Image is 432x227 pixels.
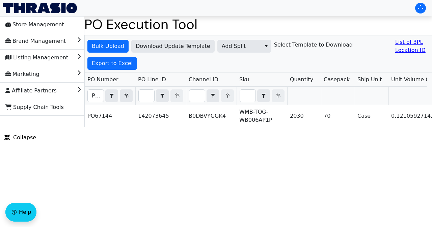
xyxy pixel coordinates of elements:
button: select [207,90,219,102]
th: Filter [85,87,135,105]
span: Supply Chain Tools [5,102,64,113]
button: Bulk Upload [87,40,129,53]
button: Clear [120,89,133,102]
button: Export to Excel [87,57,137,70]
td: 70 [321,105,355,127]
h1: PO Execution Tool [84,16,432,32]
td: B0DBVYGGK4 [186,105,237,127]
td: PO67144 [85,105,135,127]
td: Case [355,105,388,127]
button: select [258,90,270,102]
span: Add Split [222,42,257,50]
span: Listing Management [5,52,68,63]
span: Bulk Upload [92,42,124,50]
th: Filter [135,87,186,105]
a: List of 3PL Location ID [395,38,429,54]
span: Choose Operator [105,89,118,102]
td: 2030 [287,105,321,127]
span: Channel ID [189,76,218,84]
span: PO Line ID [138,76,166,84]
th: Filter [237,87,287,105]
button: select [156,90,168,102]
span: Casepack [324,76,350,84]
img: Thrasio Logo [3,3,77,13]
span: PO Number [87,76,118,84]
button: select [261,40,271,52]
span: Download Update Template [136,42,210,50]
span: Store Management [5,19,64,30]
input: Filter [240,90,255,102]
button: select [106,90,118,102]
span: Help [19,208,31,216]
h6: Select Template to Download [274,41,353,48]
span: Brand Management [5,36,66,47]
input: Filter [139,90,154,102]
input: Filter [189,90,205,102]
span: Collapse [4,134,36,142]
th: Filter [186,87,237,105]
span: Choose Operator [257,89,270,102]
span: Choose Operator [156,89,169,102]
span: Affiliate Partners [5,85,57,96]
span: Sku [239,76,249,84]
span: Marketing [5,69,39,80]
td: 142073645 [135,105,186,127]
input: Filter [88,90,104,102]
span: Ship Unit [357,76,382,84]
td: WMB-TOG-WB006AP1P [237,105,287,127]
button: Download Update Template [131,40,215,53]
span: Quantity [290,76,313,84]
span: Export to Excel [92,59,133,67]
button: Help floatingactionbutton [5,203,36,222]
span: Choose Operator [207,89,219,102]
